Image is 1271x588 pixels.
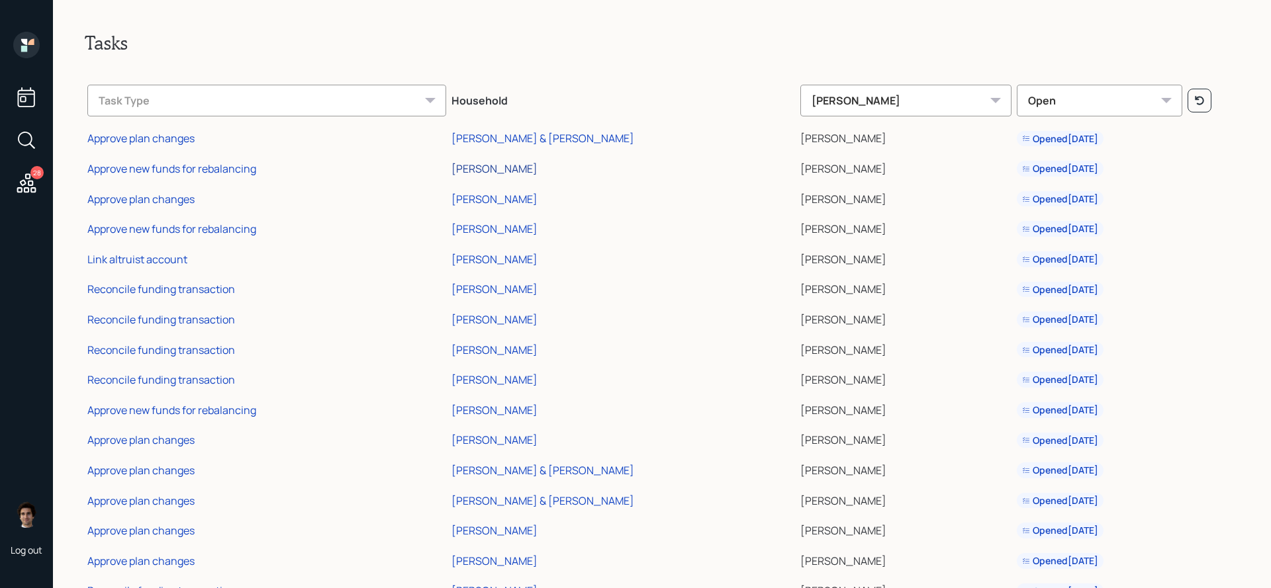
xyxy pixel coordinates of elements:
td: [PERSON_NAME] [798,483,1014,514]
div: Opened [DATE] [1022,464,1098,477]
div: Opened [DATE] [1022,162,1098,175]
td: [PERSON_NAME] [798,242,1014,273]
div: Opened [DATE] [1022,222,1098,235]
div: [PERSON_NAME] [451,252,538,267]
div: [PERSON_NAME] & [PERSON_NAME] [451,493,634,508]
td: [PERSON_NAME] [798,362,1014,393]
div: Approve plan changes [87,463,195,478]
h2: Tasks [85,32,1239,54]
div: [PERSON_NAME] & [PERSON_NAME] [451,131,634,146]
div: [PERSON_NAME] [451,282,538,296]
div: Opened [DATE] [1022,434,1098,447]
div: Approve new funds for rebalancing [87,222,256,236]
div: Approve plan changes [87,192,195,206]
div: Reconcile funding transaction [87,282,235,296]
div: Reconcile funding transaction [87,312,235,327]
td: [PERSON_NAME] [798,544,1014,574]
div: Approve new funds for rebalancing [87,403,256,417]
td: [PERSON_NAME] [798,302,1014,333]
td: [PERSON_NAME] [798,212,1014,242]
td: [PERSON_NAME] [798,273,1014,303]
div: Opened [DATE] [1022,132,1098,146]
div: Opened [DATE] [1022,192,1098,206]
td: [PERSON_NAME] [798,333,1014,363]
div: Opened [DATE] [1022,524,1098,537]
div: Opened [DATE] [1022,494,1098,507]
div: Open [1017,85,1182,116]
div: [PERSON_NAME] [451,403,538,417]
div: Reconcile funding transaction [87,343,235,357]
td: [PERSON_NAME] [798,122,1014,152]
div: Opened [DATE] [1022,283,1098,296]
div: [PERSON_NAME] [451,523,538,538]
div: Log out [11,544,42,556]
div: [PERSON_NAME] [451,222,538,236]
div: Approve new funds for rebalancing [87,161,256,176]
div: Opened [DATE] [1022,253,1098,266]
div: Reconcile funding transaction [87,372,235,387]
div: Link altruist account [87,252,187,267]
div: Opened [DATE] [1022,343,1098,357]
td: [PERSON_NAME] [798,423,1014,454]
td: [PERSON_NAME] [798,182,1014,212]
div: Opened [DATE] [1022,403,1098,417]
div: Approve plan changes [87,131,195,146]
div: Opened [DATE] [1022,313,1098,326]
div: Opened [DATE] [1022,373,1098,386]
div: [PERSON_NAME] [451,554,538,568]
div: [PERSON_NAME] [800,85,1012,116]
div: [PERSON_NAME] [451,161,538,176]
div: [PERSON_NAME] [451,312,538,327]
td: [PERSON_NAME] [798,513,1014,544]
div: 28 [30,166,44,179]
div: [PERSON_NAME] [451,192,538,206]
div: [PERSON_NAME] [451,343,538,357]
div: Task Type [87,85,446,116]
div: Opened [DATE] [1022,554,1098,567]
th: Household [449,75,798,122]
td: [PERSON_NAME] [798,453,1014,483]
div: Approve plan changes [87,493,195,508]
td: [PERSON_NAME] [798,393,1014,423]
div: Approve plan changes [87,433,195,447]
div: [PERSON_NAME] [451,372,538,387]
div: [PERSON_NAME] [451,433,538,447]
div: Approve plan changes [87,523,195,538]
img: harrison-schaefer-headshot-2.png [13,501,40,528]
div: Approve plan changes [87,554,195,568]
div: [PERSON_NAME] & [PERSON_NAME] [451,463,634,478]
td: [PERSON_NAME] [798,151,1014,182]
